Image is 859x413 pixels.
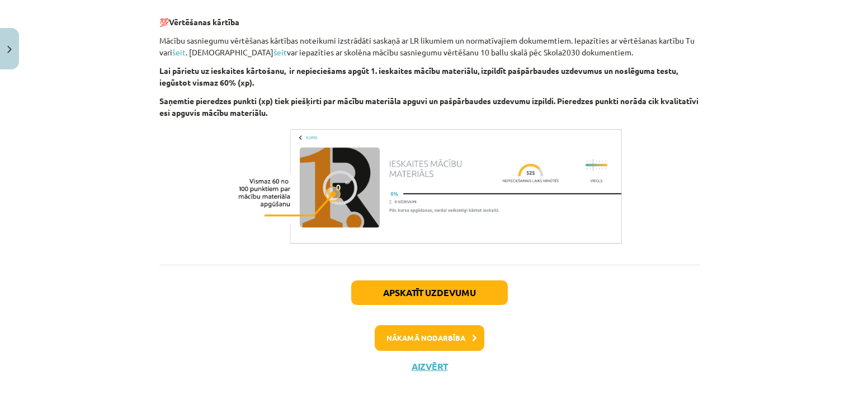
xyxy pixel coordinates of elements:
[408,361,451,372] button: Aizvērt
[375,325,484,351] button: Nākamā nodarbība
[351,280,508,305] button: Apskatīt uzdevumu
[172,47,186,57] a: šeit
[159,65,678,87] b: Lai pārietu uz ieskaites kārtošanu, ir nepieciešams apgūt 1. ieskaites mācību materiālu, izpildīt...
[159,4,700,28] p: 💯
[273,47,287,57] a: šeit
[7,46,12,53] img: icon-close-lesson-0947bae3869378f0d4975bcd49f059093ad1ed9edebbc8119c70593378902aed.svg
[159,35,700,58] p: Mācību sasniegumu vērtēšanas kārtības noteikumi izstrādāti saskaņā ar LR likumiem un normatīvajie...
[169,17,239,27] b: Vērtēšanas kārtība
[159,96,698,118] b: Saņemtie pieredzes punkti (xp) tiek piešķirti par mācību materiāla apguvi un pašpārbaudes uzdevum...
